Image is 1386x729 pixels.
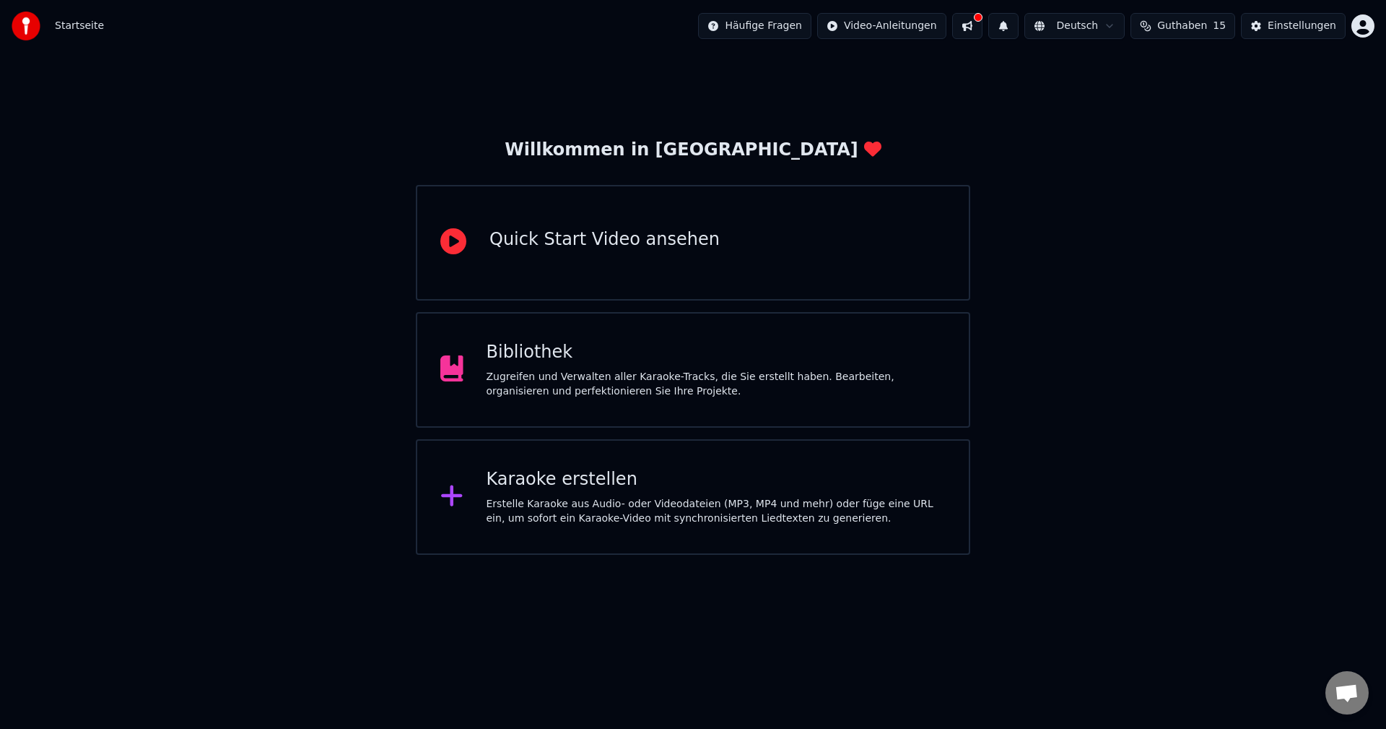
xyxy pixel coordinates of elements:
[489,228,720,251] div: Quick Start Video ansehen
[1130,13,1235,39] button: Guthaben15
[1241,13,1346,39] button: Einstellungen
[55,19,104,33] span: Startseite
[487,468,946,491] div: Karaoke erstellen
[487,341,946,364] div: Bibliothek
[1157,19,1207,33] span: Guthaben
[698,13,811,39] button: Häufige Fragen
[817,13,946,39] button: Video-Anleitungen
[487,370,946,399] div: Zugreifen und Verwalten aller Karaoke-Tracks, die Sie erstellt haben. Bearbeiten, organisieren un...
[1213,19,1226,33] span: 15
[12,12,40,40] img: youka
[487,497,946,526] div: Erstelle Karaoke aus Audio- oder Videodateien (MP3, MP4 und mehr) oder füge eine URL ein, um sofo...
[1325,671,1369,715] a: Chat öffnen
[55,19,104,33] nav: breadcrumb
[1268,19,1336,33] div: Einstellungen
[505,139,881,162] div: Willkommen in [GEOGRAPHIC_DATA]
